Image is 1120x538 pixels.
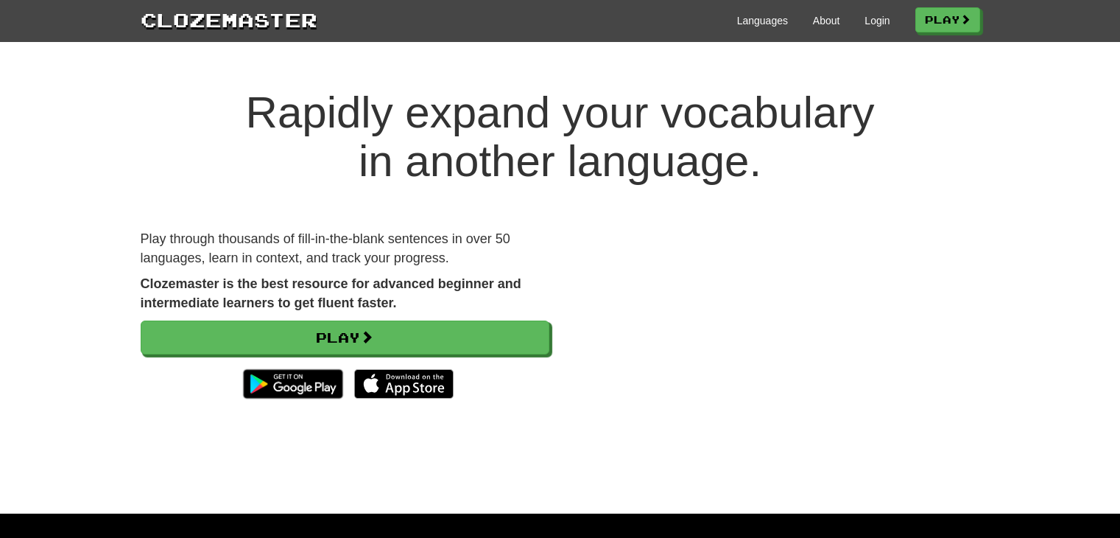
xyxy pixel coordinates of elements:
a: About [813,13,840,28]
p: Play through thousands of fill-in-the-blank sentences in over 50 languages, learn in context, and... [141,230,549,268]
a: Login [864,13,890,28]
a: Play [141,321,549,354]
img: Download_on_the_App_Store_Badge_US-UK_135x40-25178aeef6eb6b83b96f5f2d004eda3bffbb37122de64afbaef7... [354,369,454,399]
a: Languages [737,13,788,28]
a: Play [915,7,980,32]
strong: Clozemaster is the best resource for advanced beginner and intermediate learners to get fluent fa... [141,276,521,310]
a: Clozemaster [141,6,317,33]
img: Get it on Google Play [236,362,350,406]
